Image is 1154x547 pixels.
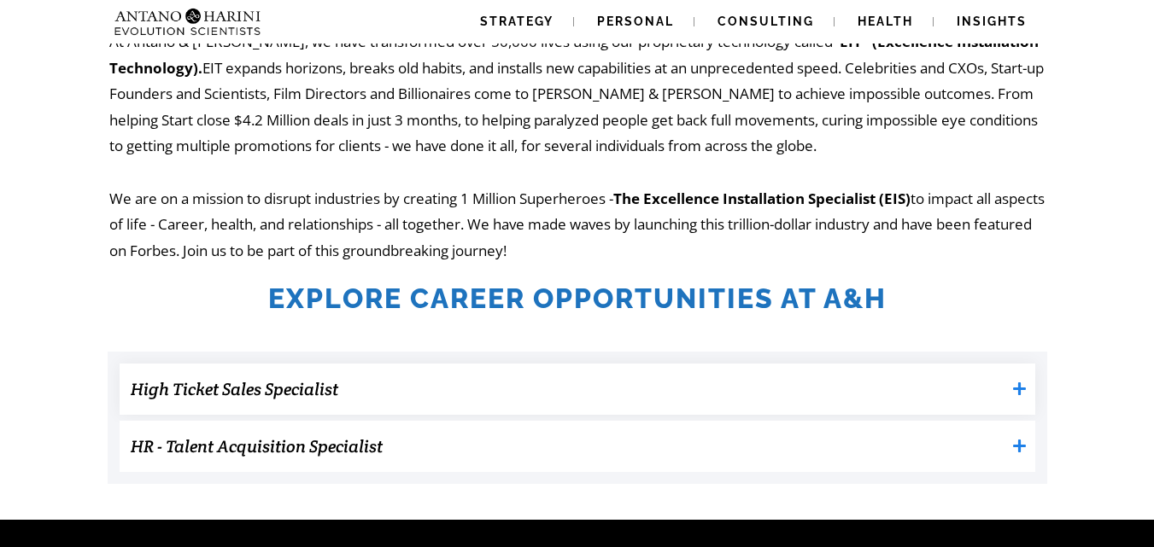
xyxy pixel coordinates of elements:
[480,15,554,28] span: Strategy
[131,372,1005,406] h3: High Ticket Sales Specialist
[109,282,1046,315] h2: Explore Career Opportunities at A&H
[613,189,911,208] strong: The Excellence Installation Specialist (EIS)
[109,32,1039,78] strong: "EIT" (Excellence Installation Technology).
[597,15,674,28] span: Personal
[109,29,1046,264] p: At Antano & [PERSON_NAME], we have transformed over 50,000 lives using our proprietary technology...
[131,429,1005,463] h3: HR - Talent Acquisition Specialist
[858,15,913,28] span: Health
[718,15,814,28] span: Consulting
[957,15,1027,28] span: Insights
